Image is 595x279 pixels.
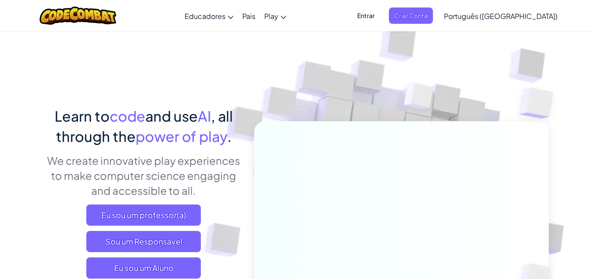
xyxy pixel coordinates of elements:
[198,107,211,125] span: AI
[352,7,380,24] button: Entrar
[180,4,238,28] a: Educadores
[86,231,201,252] a: Sou um Responsável
[86,257,201,279] button: Eu sou um Aluno
[387,66,451,131] img: Overlap cubes
[47,153,241,198] p: We create innovative play experiences to make computer science engaging and accessible to all.
[389,7,433,24] button: Criar Conta
[110,107,145,125] span: code
[502,66,578,141] img: Overlap cubes
[185,11,225,21] span: Educadores
[444,11,558,21] span: Português ([GEOGRAPHIC_DATA])
[86,205,201,226] a: Eu sou um professor(a)
[238,4,260,28] a: Pais
[40,7,117,25] img: CodeCombat logo
[227,127,232,145] span: .
[260,4,291,28] a: Play
[145,107,198,125] span: and use
[55,107,110,125] span: Learn to
[136,127,227,145] span: power of play
[440,4,562,28] a: Português ([GEOGRAPHIC_DATA])
[264,11,278,21] span: Play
